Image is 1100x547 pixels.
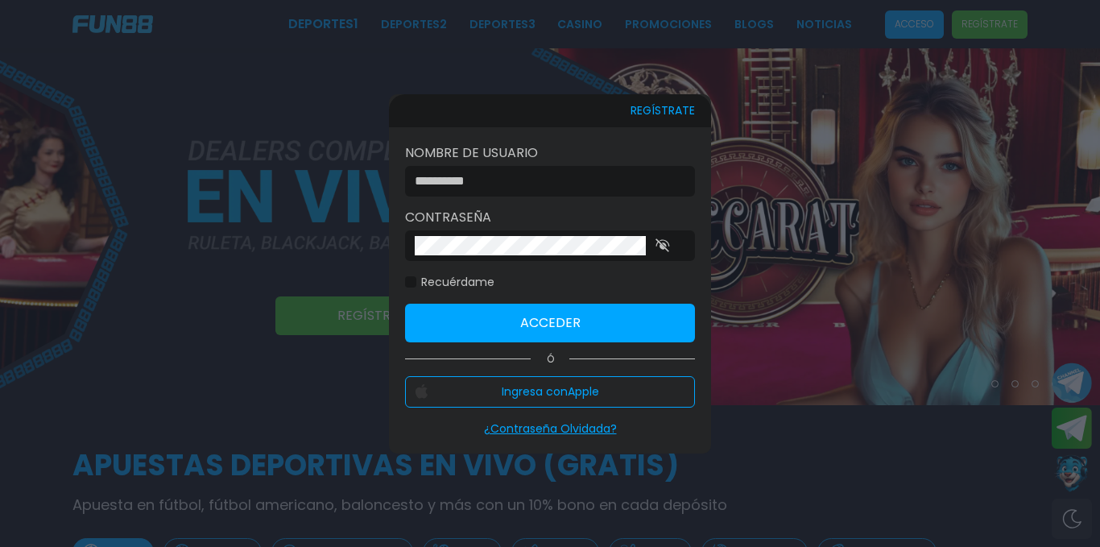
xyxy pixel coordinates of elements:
label: Contraseña [405,208,695,227]
button: REGÍSTRATE [631,94,695,127]
p: Ó [405,352,695,367]
button: Acceder [405,304,695,342]
button: Ingresa conApple [405,376,695,408]
label: Nombre de usuario [405,143,695,163]
label: Recuérdame [405,274,494,291]
p: ¿Contraseña Olvidada? [405,421,695,437]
